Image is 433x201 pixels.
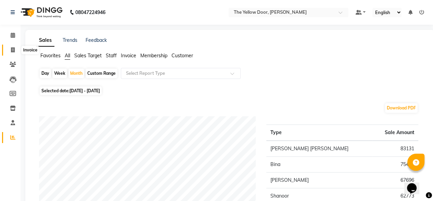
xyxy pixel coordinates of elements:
[40,69,51,78] div: Day
[75,3,105,22] b: 08047224946
[36,34,54,47] a: Sales
[68,69,84,78] div: Month
[385,103,418,113] button: Download PDF
[63,37,77,43] a: Trends
[74,52,102,59] span: Sales Target
[40,52,61,59] span: Favorites
[266,141,372,157] td: [PERSON_NAME] [PERSON_NAME]
[140,52,167,59] span: Membership
[86,37,107,43] a: Feedback
[52,69,67,78] div: Week
[266,125,372,141] th: Type
[17,3,64,22] img: logo
[121,52,136,59] span: Invoice
[404,174,426,194] iframe: chat widget
[372,157,418,173] td: 75440
[86,69,117,78] div: Custom Range
[171,52,193,59] span: Customer
[40,86,102,95] span: Selected date:
[69,88,100,93] span: [DATE] - [DATE]
[266,173,372,188] td: [PERSON_NAME]
[106,52,117,59] span: Staff
[65,52,70,59] span: All
[372,141,418,157] td: 83131
[266,157,372,173] td: Bina
[372,173,418,188] td: 67696
[372,125,418,141] th: Sale Amount
[22,46,39,54] div: Invoice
